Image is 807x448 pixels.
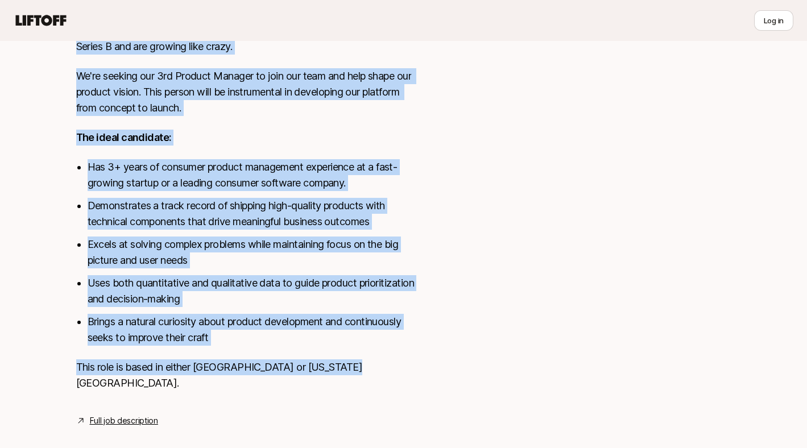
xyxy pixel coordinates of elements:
[88,275,422,307] li: Uses both quantitative and qualitative data to guide product prioritization and decision-making
[76,359,422,391] p: This role is based in either [GEOGRAPHIC_DATA] or [US_STATE][GEOGRAPHIC_DATA].
[754,10,793,31] button: Log in
[88,198,422,230] li: Demonstrates a track record of shipping high-quality products with technical components that driv...
[90,414,158,428] a: Full job description
[76,68,422,116] p: We're seeking our 3rd Product Manager to join our team and help shape our product vision. This pe...
[88,314,422,346] li: Brings a natural curiosity about product development and continuously seeks to improve their craft
[76,131,172,143] strong: The ideal candidate:
[88,237,422,268] li: Excels at solving complex problems while maintaining focus on the big picture and user needs
[88,159,422,191] li: Has 3+ years of consumer product management experience at a fast-growing startup or a leading con...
